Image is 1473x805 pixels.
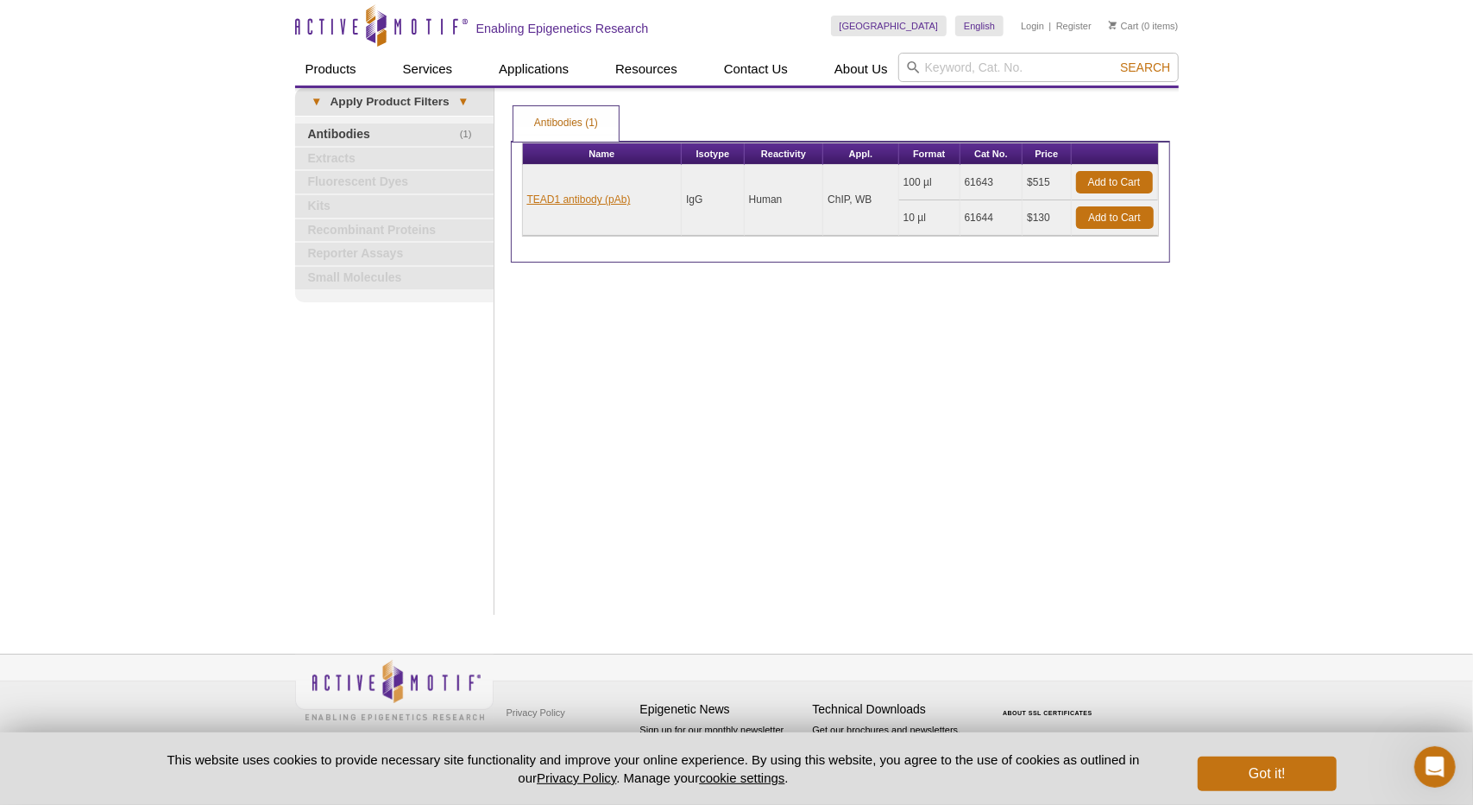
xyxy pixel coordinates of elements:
td: Human [745,165,824,236]
p: Get our brochures and newsletters, or request them by mail. [813,723,977,767]
th: Price [1023,143,1071,165]
td: 10 µl [899,200,960,236]
li: (0 items) [1109,16,1179,36]
img: Active Motif, [295,655,494,725]
th: Format [899,143,960,165]
span: ▾ [450,94,476,110]
th: Name [523,143,683,165]
a: Extracts [295,148,494,170]
td: 61644 [960,200,1023,236]
th: Reactivity [745,143,824,165]
a: TEAD1 antibody (pAb) [527,192,631,207]
p: Sign up for our monthly newsletter highlighting recent publications in the field of epigenetics. [640,723,804,782]
a: [GEOGRAPHIC_DATA] [831,16,947,36]
a: Recombinant Proteins [295,219,494,242]
li: | [1049,16,1052,36]
td: ChIP, WB [823,165,899,236]
th: Appl. [823,143,899,165]
table: Click to Verify - This site chose Symantec SSL for secure e-commerce and confidential communicati... [985,685,1115,723]
a: Login [1021,20,1044,32]
a: Add to Cart [1076,206,1154,229]
a: Contact Us [714,53,798,86]
td: $130 [1023,200,1071,236]
a: Terms & Conditions [502,726,593,751]
a: Fluorescent Dyes [295,171,494,193]
span: ▾ [304,94,330,110]
a: Small Molecules [295,267,494,289]
th: Cat No. [960,143,1023,165]
h4: Technical Downloads [813,702,977,717]
a: Products [295,53,367,86]
a: Cart [1109,20,1139,32]
td: $515 [1023,165,1071,200]
button: Got it! [1198,757,1336,791]
a: Privacy Policy [502,700,570,726]
td: 61643 [960,165,1023,200]
span: Search [1120,60,1170,74]
a: English [955,16,1004,36]
a: Add to Cart [1076,171,1153,193]
td: IgG [682,165,745,236]
img: Your Cart [1109,21,1117,29]
a: (1)Antibodies [295,124,494,146]
a: Privacy Policy [537,770,616,785]
h2: Enabling Epigenetics Research [476,21,649,36]
th: Isotype [682,143,745,165]
a: ▾Apply Product Filters▾ [295,88,494,116]
input: Keyword, Cat. No. [898,53,1179,82]
span: (1) [460,124,482,146]
iframe: Intercom live chat [1414,746,1456,788]
h4: Epigenetic News [640,702,804,717]
a: Kits [295,195,494,218]
p: This website uses cookies to provide necessary site functionality and improve your online experie... [137,751,1170,787]
button: cookie settings [699,770,784,785]
a: Resources [605,53,688,86]
a: Antibodies (1) [513,106,619,141]
td: 100 µl [899,165,960,200]
a: Register [1056,20,1092,32]
a: Applications [488,53,579,86]
a: ABOUT SSL CERTIFICATES [1003,710,1092,716]
a: Reporter Assays [295,243,494,265]
a: Services [393,53,463,86]
a: About Us [824,53,898,86]
button: Search [1115,60,1175,75]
